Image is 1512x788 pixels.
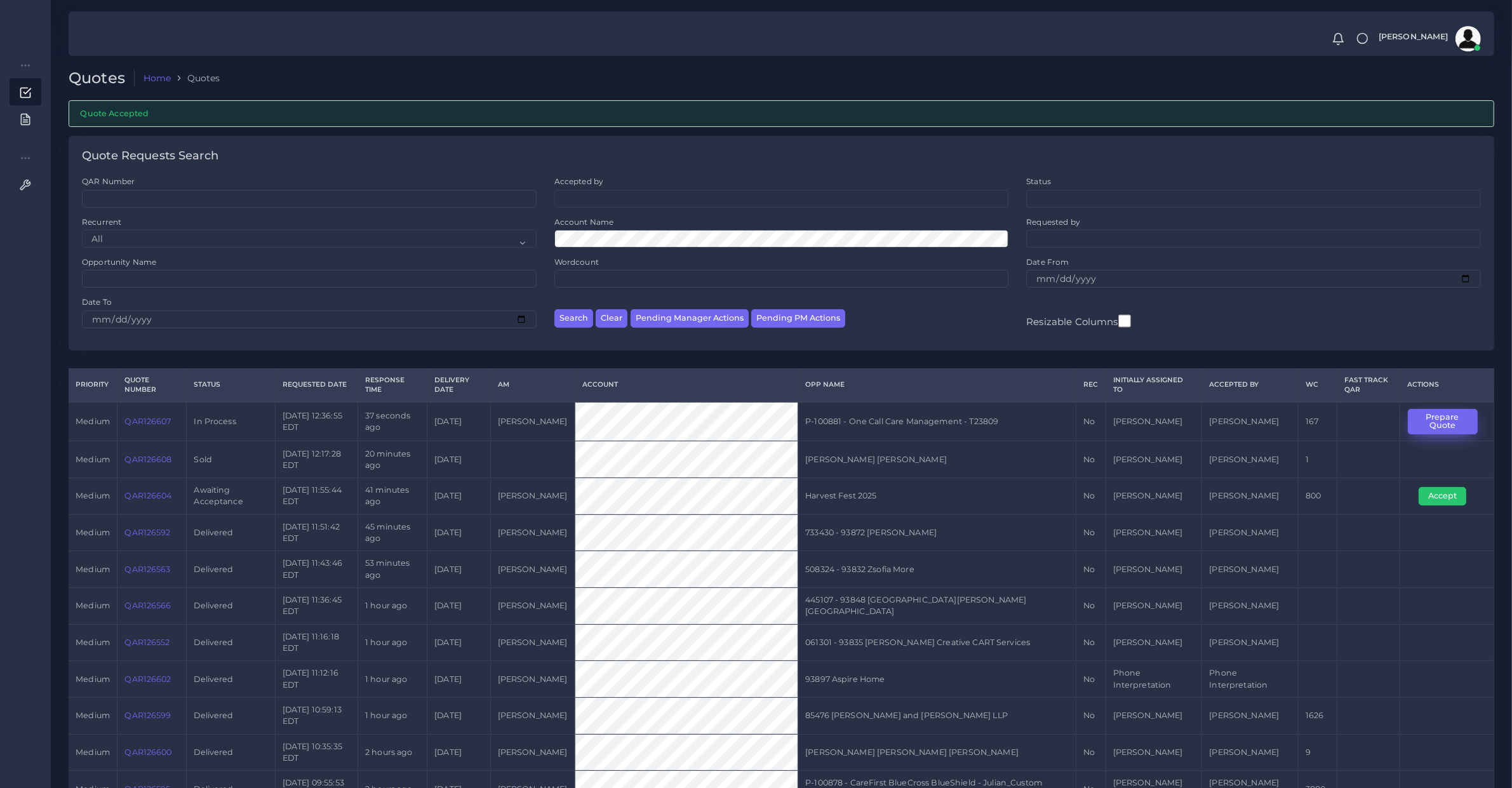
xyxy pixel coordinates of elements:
td: No [1076,478,1106,515]
th: Response Time [358,368,427,401]
td: [DATE] [427,624,491,661]
td: [PERSON_NAME] [1106,588,1202,625]
h4: Quote Requests Search [82,149,218,163]
span: medium [76,747,110,757]
th: Delivery Date [427,368,491,401]
button: Clear [596,309,627,328]
a: Prepare Quote [1408,416,1487,425]
a: [PERSON_NAME]avatar [1372,26,1485,51]
td: 061301 - 93835 [PERSON_NAME] Creative CART Services [798,624,1076,661]
td: [PERSON_NAME] [1202,551,1299,588]
td: [PERSON_NAME] [1106,698,1202,735]
a: QAR126600 [124,747,171,757]
td: [PERSON_NAME] [1202,441,1299,478]
span: medium [76,601,110,610]
td: [PERSON_NAME] [490,514,575,551]
td: 733430 - 93872 [PERSON_NAME] [798,514,1076,551]
td: [DATE] [427,514,491,551]
a: QAR126552 [124,638,170,647]
th: Accepted by [1202,368,1299,401]
td: P-100881 - One Call Care Management - T23809 [798,402,1076,441]
td: Harvest Fest 2025 [798,478,1076,515]
a: QAR126566 [124,601,171,610]
td: 800 [1299,478,1337,515]
td: [DATE] 11:12:16 EDT [275,661,358,698]
th: Requested Date [275,368,358,401]
td: [PERSON_NAME] [1106,441,1202,478]
th: WC [1299,368,1337,401]
input: Resizable Columns [1118,313,1131,329]
a: QAR126563 [124,564,170,574]
span: medium [76,711,110,720]
span: medium [76,564,110,574]
a: QAR126607 [124,417,171,426]
button: Pending PM Actions [751,309,845,328]
button: Pending Manager Actions [631,309,749,328]
label: Recurrent [82,217,121,227]
td: [DATE] [427,441,491,478]
th: Fast Track QAR [1337,368,1400,401]
td: No [1076,661,1106,698]
td: Awaiting Acceptance [187,478,275,515]
td: In Process [187,402,275,441]
td: Delivered [187,588,275,625]
td: [PERSON_NAME] [1106,514,1202,551]
td: [PERSON_NAME] [1202,734,1299,771]
td: [PERSON_NAME] [1202,514,1299,551]
td: 85476 [PERSON_NAME] and [PERSON_NAME] LLP [798,698,1076,735]
td: No [1076,624,1106,661]
td: 1 hour ago [358,698,427,735]
span: medium [76,491,110,500]
th: Account [575,368,798,401]
td: Phone Interpretation [1106,661,1202,698]
td: Sold [187,441,275,478]
td: Delivered [187,734,275,771]
td: Phone Interpretation [1202,661,1299,698]
td: [DATE] 12:36:55 EDT [275,402,358,441]
td: 2 hours ago [358,734,427,771]
a: QAR126604 [124,491,171,500]
td: [DATE] [427,661,491,698]
td: [PERSON_NAME] [490,661,575,698]
th: Initially Assigned to [1106,368,1202,401]
td: Delivered [187,514,275,551]
td: No [1076,551,1106,588]
td: 1626 [1299,698,1337,735]
td: [DATE] [427,698,491,735]
a: QAR126592 [124,528,170,537]
label: Date From [1026,257,1069,267]
td: [DATE] 10:35:35 EDT [275,734,358,771]
td: [DATE] [427,588,491,625]
td: 9 [1299,734,1337,771]
h2: Quotes [69,69,135,88]
td: [PERSON_NAME] [490,551,575,588]
td: [DATE] 12:17:28 EDT [275,441,358,478]
label: Opportunity Name [82,257,156,267]
th: Quote Number [117,368,187,401]
span: medium [76,417,110,426]
th: Status [187,368,275,401]
td: No [1076,734,1106,771]
button: Prepare Quote [1408,409,1478,435]
td: 508324 - 93832 Zsofia More [798,551,1076,588]
th: AM [490,368,575,401]
td: [DATE] [427,551,491,588]
td: No [1076,441,1106,478]
td: Delivered [187,551,275,588]
td: 1 hour ago [358,661,427,698]
label: Accepted by [554,176,604,187]
td: [PERSON_NAME] [1106,624,1202,661]
td: [PERSON_NAME] [1106,478,1202,515]
th: Opp Name [798,368,1076,401]
div: Quote Accepted [69,100,1494,126]
span: medium [76,528,110,537]
a: QAR126599 [124,711,171,720]
td: [PERSON_NAME] [490,402,575,441]
td: Delivered [187,624,275,661]
td: [PERSON_NAME] [490,624,575,661]
td: [PERSON_NAME] [1106,551,1202,588]
td: 1 hour ago [358,588,427,625]
span: [PERSON_NAME] [1379,33,1448,41]
td: [DATE] 10:59:13 EDT [275,698,358,735]
label: Date To [82,297,112,307]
